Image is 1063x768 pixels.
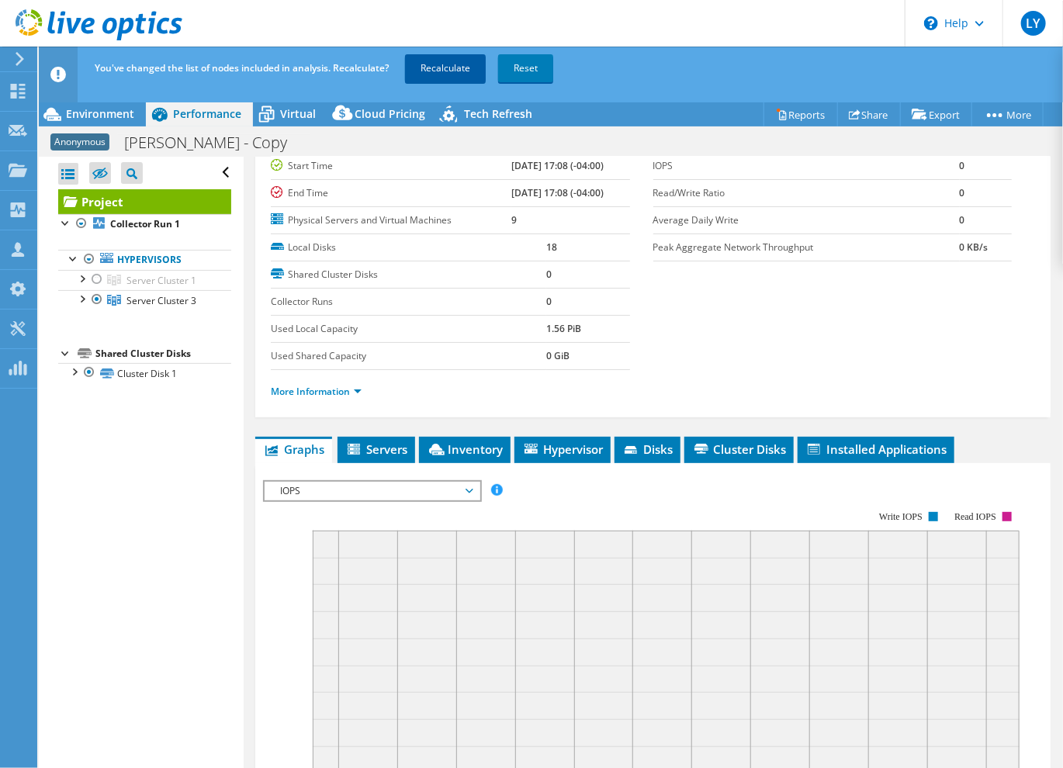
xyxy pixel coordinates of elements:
span: Installed Applications [805,441,947,457]
a: Cluster Disk 1 [58,363,231,383]
a: More [971,102,1044,126]
label: Physical Servers and Virtual Machines [271,213,511,228]
span: Servers [345,441,407,457]
b: Collector Run 1 [110,217,180,230]
a: Reports [763,102,838,126]
a: Recalculate [405,54,486,82]
span: Server Cluster 3 [126,294,196,307]
text: Write IOPS [879,511,923,522]
a: Server Cluster 1 [58,270,231,290]
div: Shared Cluster Disks [95,344,231,363]
label: Used Shared Capacity [271,348,546,364]
span: IOPS [272,482,472,500]
a: More Information [271,385,362,398]
h1: [PERSON_NAME] - Copy [117,134,311,151]
a: Server Cluster 3 [58,290,231,310]
b: [DATE] 17:08 (-04:00) [511,159,604,172]
b: [DATE] 17:08 (-04:00) [511,186,604,199]
svg: \n [924,16,938,30]
b: 0 [546,268,552,281]
span: Anonymous [50,133,109,150]
span: Cloud Pricing [355,106,425,121]
span: Server Cluster 1 [126,274,196,287]
label: Start Time [271,158,511,174]
b: 0 [546,295,552,308]
label: Average Daily Write [653,213,960,228]
b: 18 [546,240,557,254]
label: Used Local Capacity [271,321,546,337]
b: 0 KB/s [960,240,989,254]
b: 1.56 PiB [546,322,581,335]
span: LY [1021,11,1046,36]
span: Graphs [263,441,324,457]
span: Inventory [427,441,503,457]
b: 9 [511,213,517,227]
span: Tech Refresh [464,106,532,121]
a: Hypervisors [58,250,231,270]
b: 0 [960,213,965,227]
b: 0 [960,186,965,199]
a: Share [837,102,901,126]
a: Project [58,189,231,214]
label: Collector Runs [271,294,546,310]
label: IOPS [653,158,960,174]
a: Collector Run 1 [58,214,231,234]
span: Hypervisor [522,441,603,457]
span: Virtual [280,106,316,121]
span: Performance [173,106,241,121]
label: Local Disks [271,240,546,255]
b: 0 GiB [546,349,570,362]
label: Peak Aggregate Network Throughput [653,240,960,255]
text: Read IOPS [954,511,996,522]
a: Export [900,102,972,126]
span: Disks [622,441,673,457]
span: Cluster Disks [692,441,786,457]
span: Environment [66,106,134,121]
span: You've changed the list of nodes included in analysis. Recalculate? [95,61,389,74]
label: Shared Cluster Disks [271,267,546,282]
b: 0 [960,159,965,172]
label: Read/Write Ratio [653,185,960,201]
label: End Time [271,185,511,201]
a: Reset [498,54,553,82]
